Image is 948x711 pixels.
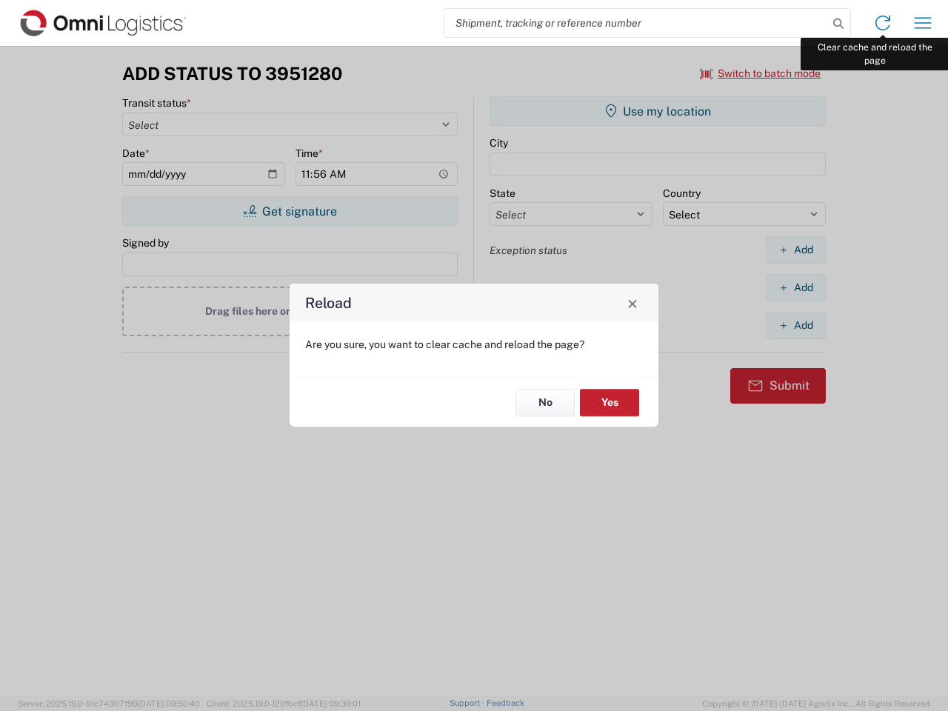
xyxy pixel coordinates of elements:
h4: Reload [305,293,352,314]
button: Close [622,293,643,313]
input: Shipment, tracking or reference number [444,9,828,37]
button: No [515,389,575,416]
p: Are you sure, you want to clear cache and reload the page? [305,338,643,351]
button: Yes [580,389,639,416]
